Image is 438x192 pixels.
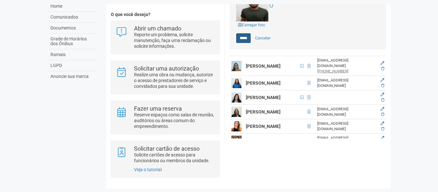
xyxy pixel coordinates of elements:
[380,136,384,140] a: Editar membro
[134,167,162,172] a: Veja o tutorial
[380,61,384,65] a: Editar membro
[134,32,215,49] p: Reporte um problema, solicite manutenção, faça uma reclamação ou solicite informações.
[380,78,384,82] a: Editar membro
[49,34,96,49] a: Grade de Horários dos Ônibus
[246,109,281,114] strong: [PERSON_NAME]
[317,106,375,117] div: [EMAIL_ADDRESS][DOMAIN_NAME]
[134,105,182,112] strong: Fazer uma reserva
[111,12,220,17] h4: O que você deseja?
[246,95,281,100] strong: [PERSON_NAME]
[317,78,375,88] div: [EMAIL_ADDRESS][DOMAIN_NAME]
[231,136,242,146] img: user.png
[49,60,96,71] a: LGPD
[380,121,384,126] a: Editar membro
[116,146,215,163] a: Solicitar cartão de acesso Solicite cartões de acesso para funcionários ou membros da unidade.
[231,61,242,71] img: user.png
[269,3,273,8] a: Remover
[381,112,384,117] a: Excluir membro
[246,124,281,129] strong: [PERSON_NAME]
[246,138,281,143] strong: [PERSON_NAME]
[317,69,348,73] tcxspan: Call (21) 98011-2257 via 3CX
[317,58,375,69] div: [EMAIL_ADDRESS][DOMAIN_NAME]
[134,112,215,129] p: Reserve espaços como salas de reunião, auditórios ou áreas comum do empreendimento.
[317,135,375,146] div: [EMAIL_ADDRESS][DOMAIN_NAME]
[116,26,215,49] a: Abrir um chamado Reporte um problema, solicite manutenção, faça uma reclamação ou solicite inform...
[49,1,96,12] a: Home
[381,83,384,88] a: Excluir membro
[134,72,215,89] p: Realize uma obra ou mudança, autorize o acesso de prestadores de serviço e convidados para sua un...
[49,23,96,34] a: Documentos
[236,21,267,29] a: Carregar foto
[134,152,215,163] p: Solicite cartões de acesso para funcionários ou membros da unidade.
[231,121,242,131] img: user.png
[317,121,375,132] div: [EMAIL_ADDRESS][DOMAIN_NAME]
[231,78,242,88] img: user.png
[252,33,274,43] a: Cancelar
[246,80,281,86] strong: [PERSON_NAME]
[381,98,384,102] a: Excluir membro
[49,12,96,23] a: Comunicados
[134,145,200,152] strong: Solicitar cartão de acesso
[116,106,215,129] a: Fazer uma reserva Reserve espaços como salas de reunião, auditórios ou áreas comum do empreendime...
[231,107,242,117] img: user.png
[134,65,199,72] strong: Solicitar uma autorização
[231,92,242,103] img: user.png
[380,92,384,97] a: Editar membro
[49,49,96,60] a: Ramais
[116,66,215,89] a: Solicitar uma autorização Realize uma obra ou mudança, autorize o acesso de prestadores de serviç...
[246,63,281,69] strong: [PERSON_NAME]
[49,71,96,82] a: Anuncie sua marca
[381,127,384,131] a: Excluir membro
[381,66,384,71] a: Excluir membro
[134,25,181,32] strong: Abrir um chamado
[380,107,384,111] a: Editar membro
